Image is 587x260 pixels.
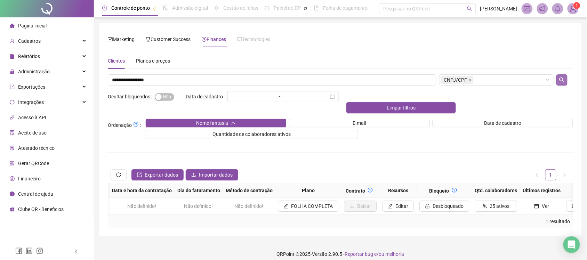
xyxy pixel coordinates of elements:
span: file-done [163,6,168,10]
span: facebook [15,247,22,254]
button: Exportar dados [131,169,184,180]
span: Gerar QRCode [18,161,49,166]
button: sync [111,169,127,180]
button: left [531,169,542,180]
span: Relatórios [18,54,40,59]
span: Gestão de férias [223,5,258,11]
th: Recursos [380,183,417,198]
span: Quantidade de colaboradores ativos [213,130,291,138]
span: audit [10,130,15,135]
button: 25 ativos [475,201,517,212]
button: question-circle [365,186,376,194]
span: solution [10,146,15,151]
span: Exportar dados [145,171,178,179]
span: Admissão digital [172,5,208,11]
img: 88646 [568,3,578,14]
li: Próxima página [559,169,570,180]
span: close [468,78,472,82]
span: edit [388,204,393,209]
label: Data de cadastro [186,91,227,102]
span: Importar dados [199,171,233,179]
span: Desbloqueado [433,202,464,210]
span: upload [191,172,196,177]
label: Ocultar bloqueados [108,91,155,102]
span: left [535,173,539,177]
button: unlockDesbloqueado [420,201,469,212]
span: Não definido! [184,203,213,209]
span: edit [284,204,289,209]
span: Versão [312,251,328,257]
span: user-add [10,39,15,43]
button: Nome fantasiaup [146,119,286,127]
span: 1 [576,3,578,8]
span: linkedin [26,247,33,254]
span: unlock [425,204,430,209]
span: Cadastros [18,38,41,44]
span: Folha de pagamento [323,5,368,11]
span: setting [572,204,577,209]
span: Página inicial [18,23,47,29]
span: Nome fantasia [196,119,228,127]
span: Editar [396,202,409,210]
span: CNPJ/CPF [444,76,467,84]
span: export [137,172,142,177]
span: file [10,54,15,59]
div: Clientes [108,57,125,65]
a: 1 [546,170,556,180]
span: sync [116,172,121,177]
button: Quantidade de colaboradores ativos [146,130,358,138]
span: Controle de ponto [111,5,150,11]
span: qrcode [10,161,15,166]
span: question-circle [452,188,457,193]
span: dollar [10,176,15,181]
span: Technologies [237,36,270,42]
span: Aceite de uso [18,130,47,136]
button: Editar [383,201,414,212]
button: right [559,169,570,180]
span: Customer Success [146,36,191,42]
div: Planos e preços [136,57,170,65]
div: Contrato [344,186,377,195]
div: 1 resultado [111,218,570,225]
button: Limpar filtros [346,102,456,113]
span: info-circle [10,192,15,196]
th: Qtd. colaboradores [472,183,520,198]
th: Plano [275,183,341,198]
span: clock-circle [102,6,107,10]
span: Clube QR - Beneficios [18,206,64,212]
li: Página anterior [531,169,542,180]
span: api [10,115,15,120]
span: CNPJ/CPF [441,76,474,84]
span: Administração [18,69,50,74]
span: Data de cadastro [484,119,521,127]
span: Central de ajuda [18,191,53,197]
th: Método de contração [223,183,275,198]
span: question-circle [368,188,373,193]
button: Data de cadastro [433,119,573,127]
span: pushpin [153,6,157,10]
button: FOLHA COMPLETA [278,201,339,212]
span: Integrações [18,99,44,105]
div: Bloqueio [420,186,469,195]
span: Ver [542,202,549,210]
div: ~ [276,94,285,99]
span: bell [555,6,561,12]
th: Dia do faturamento [175,183,223,198]
span: search [559,77,565,83]
span: export [10,84,15,89]
button: Ver [523,201,561,212]
span: left [74,249,79,254]
button: E-mail [289,119,429,127]
span: sync [10,100,15,105]
span: Painel do DP [274,5,301,11]
span: book [314,6,319,10]
button: Baixar [344,201,377,212]
span: Limpar filtros [387,104,416,112]
span: search [467,6,472,11]
span: question-circle [134,122,138,127]
span: right [563,173,567,177]
span: Finances [202,36,226,42]
span: Não definido! [128,203,156,209]
sup: Atualize o seu contato no menu Meus Dados [573,2,580,9]
div: Open Intercom Messenger [563,236,580,253]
